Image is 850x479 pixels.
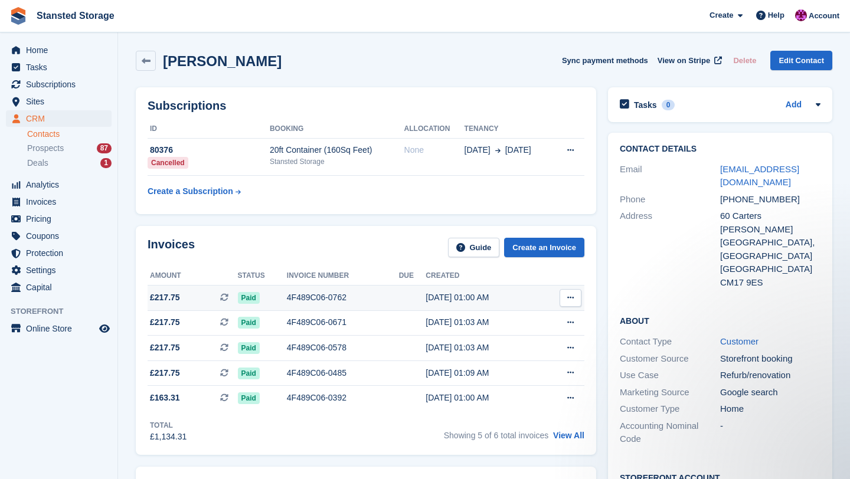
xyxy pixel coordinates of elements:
div: 20ft Container (160Sq Feet) [270,144,404,156]
span: £217.75 [150,316,180,329]
span: Deals [27,158,48,169]
span: Paid [238,317,260,329]
div: 80376 [148,144,270,156]
th: Status [238,267,287,286]
a: menu [6,176,112,193]
a: Create a Subscription [148,181,241,202]
span: Help [768,9,784,21]
div: [DATE] 01:03 AM [426,342,540,354]
a: Preview store [97,321,112,336]
a: menu [6,279,112,296]
a: Contacts [27,129,112,140]
div: - [720,419,820,446]
a: menu [6,42,112,58]
div: 0 [662,100,675,110]
a: Create an Invoice [504,238,584,257]
div: 87 [97,143,112,153]
span: Prospects [27,143,64,154]
img: stora-icon-8386f47178a22dfd0bd8f6a31ec36ba5ce8667c1dd55bd0f319d3a0aa187defe.svg [9,7,27,25]
h2: About [620,314,820,326]
a: Stansted Storage [32,6,119,25]
a: menu [6,193,112,210]
a: View All [553,431,584,440]
span: Home [26,42,97,58]
div: Address [620,209,720,289]
div: 4F489C06-0485 [287,367,399,379]
div: [DATE] 01:00 AM [426,392,540,404]
div: 60 Carters [PERSON_NAME] [720,209,820,236]
a: menu [6,110,112,127]
div: [GEOGRAPHIC_DATA], [GEOGRAPHIC_DATA] [720,236,820,263]
a: menu [6,59,112,76]
div: [DATE] 01:00 AM [426,291,540,304]
button: Sync payment methods [562,51,648,70]
span: Pricing [26,211,97,227]
div: 4F489C06-0671 [287,316,399,329]
h2: Subscriptions [148,99,584,113]
div: Use Case [620,369,720,382]
span: Capital [26,279,97,296]
a: Guide [448,238,500,257]
span: Tasks [26,59,97,76]
span: Subscriptions [26,76,97,93]
h2: [PERSON_NAME] [163,53,282,69]
a: menu [6,245,112,261]
div: None [404,144,465,156]
div: [DATE] 01:03 AM [426,316,540,329]
div: Total [150,420,187,431]
span: CRM [26,110,97,127]
th: Due [399,267,426,286]
a: Prospects 87 [27,142,112,155]
a: View on Stripe [653,51,724,70]
a: menu [6,76,112,93]
span: Showing 5 of 6 total invoices [444,431,548,440]
span: £217.75 [150,291,180,304]
th: ID [148,120,270,139]
a: menu [6,320,112,337]
span: View on Stripe [658,55,710,67]
div: Phone [620,193,720,206]
div: Stansted Storage [270,156,404,167]
span: Online Store [26,320,97,337]
span: Coupons [26,228,97,244]
a: Edit Contact [770,51,832,70]
span: Paid [238,292,260,304]
div: Email [620,163,720,189]
div: Marketing Source [620,386,720,399]
a: Add [786,99,802,112]
span: Storefront [11,306,117,317]
span: £163.31 [150,392,180,404]
a: menu [6,93,112,110]
span: £217.75 [150,342,180,354]
div: CM17 9ES [720,276,820,290]
img: Jonathan Crick [795,9,807,21]
button: Delete [728,51,761,70]
div: Home [720,402,820,416]
div: Storefront booking [720,352,820,366]
span: £217.75 [150,367,180,379]
div: Cancelled [148,157,188,169]
div: 1 [100,158,112,168]
h2: Tasks [634,100,657,110]
div: [DATE] 01:09 AM [426,367,540,379]
a: menu [6,211,112,227]
span: Paid [238,342,260,354]
span: Protection [26,245,97,261]
h2: Contact Details [620,145,820,154]
th: Tenancy [465,120,552,139]
span: [DATE] [505,144,531,156]
div: Accounting Nominal Code [620,419,720,446]
div: [PHONE_NUMBER] [720,193,820,206]
div: £1,134.31 [150,431,187,443]
th: Allocation [404,120,465,139]
div: Contact Type [620,335,720,349]
th: Amount [148,267,238,286]
a: menu [6,262,112,278]
div: Refurb/renovation [720,369,820,382]
th: Invoice number [287,267,399,286]
a: [EMAIL_ADDRESS][DOMAIN_NAME] [720,164,799,188]
th: Booking [270,120,404,139]
span: Sites [26,93,97,110]
div: [GEOGRAPHIC_DATA] [720,263,820,276]
div: Customer Source [620,352,720,366]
